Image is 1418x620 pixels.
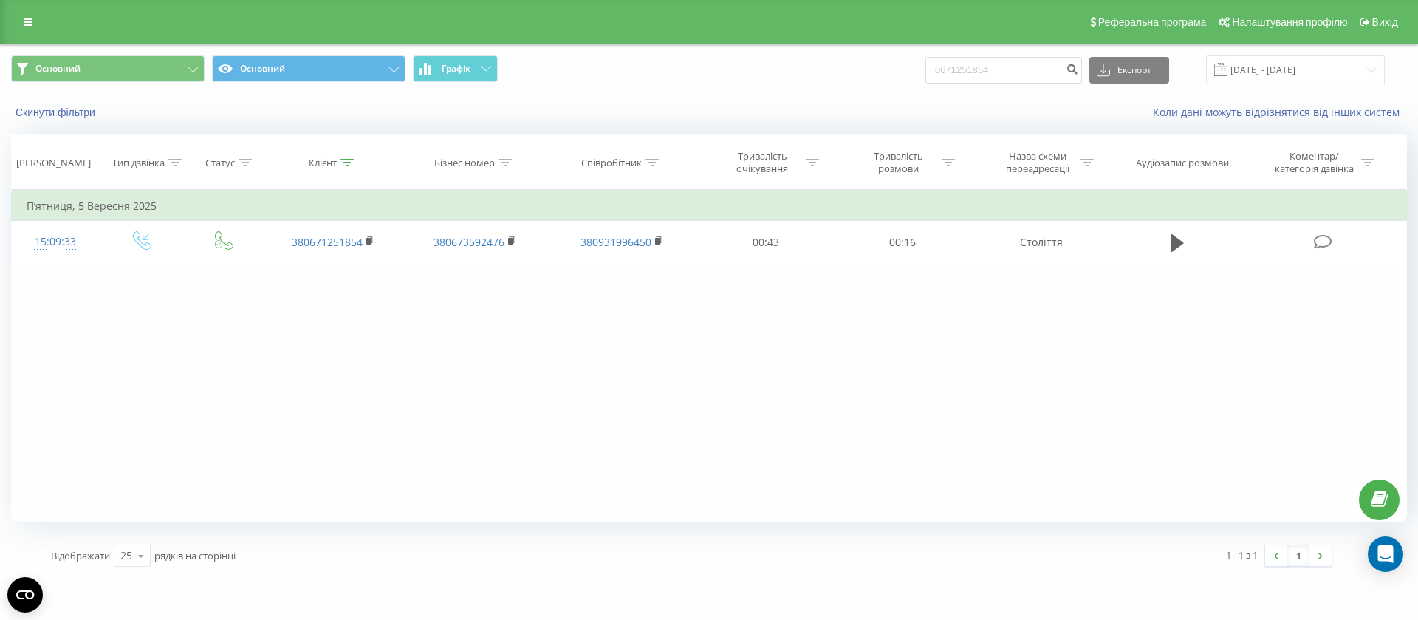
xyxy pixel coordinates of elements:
[120,548,132,563] div: 25
[112,157,165,169] div: Тип дзвінка
[1368,536,1403,572] div: Open Intercom Messenger
[1287,545,1309,566] a: 1
[698,221,834,264] td: 00:43
[442,64,470,74] span: Графік
[1226,548,1258,562] div: 1 - 1 з 1
[35,63,81,75] span: Основний
[434,157,495,169] div: Бізнес номер
[11,55,205,82] button: Основний
[51,549,110,562] span: Відображати
[16,157,91,169] div: [PERSON_NAME]
[11,106,103,119] button: Скинути фільтри
[212,55,405,82] button: Основний
[309,157,337,169] div: Клієнт
[7,577,43,613] button: Open CMP widget
[580,235,651,249] a: 380931996450
[1089,57,1169,84] button: Експорт
[859,150,938,175] div: Тривалість розмови
[1136,157,1229,169] div: Аудіозапис розмови
[1153,105,1407,119] a: Коли дані можуть відрізнятися вiд інших систем
[723,150,802,175] div: Тривалість очікування
[1098,16,1207,28] span: Реферальна програма
[205,157,235,169] div: Статус
[27,228,84,256] div: 15:09:33
[998,150,1077,175] div: Назва схеми переадресації
[413,55,498,82] button: Графік
[1232,16,1347,28] span: Налаштування профілю
[434,235,504,249] a: 380673592476
[292,235,363,249] a: 380671251854
[970,221,1112,264] td: Століття
[154,549,236,562] span: рядків на сторінці
[1372,16,1398,28] span: Вихід
[581,157,642,169] div: Співробітник
[12,191,1407,221] td: П’ятниця, 5 Вересня 2025
[925,57,1082,84] input: Пошук за номером
[1271,150,1357,175] div: Коментар/категорія дзвінка
[834,221,970,264] td: 00:16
